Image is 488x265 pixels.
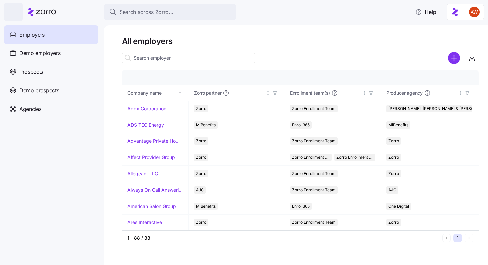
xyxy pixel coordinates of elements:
[196,186,204,194] span: AJG
[465,234,473,242] button: Next page
[292,186,336,194] span: Zorro Enrollment Team
[127,122,164,128] a: ADS TEC Energy
[381,85,477,101] th: Producer agencyNot sorted
[120,8,173,16] span: Search across Zorro...
[196,121,216,129] span: MiBenefits
[290,90,330,96] span: Enrollment team(s)
[127,89,177,97] div: Company name
[388,170,399,177] span: Zorro
[292,137,336,145] span: Zorro Enrollment Team
[469,7,480,17] img: 3c671664b44671044fa8929adf5007c6
[285,85,381,101] th: Enrollment team(s)Not sorted
[292,170,336,177] span: Zorro Enrollment Team
[388,154,399,161] span: Zorro
[292,105,336,112] span: Zorro Enrollment Team
[292,219,336,226] span: Zorro Enrollment Team
[4,100,98,118] a: Agencies
[104,4,236,20] button: Search across Zorro...
[448,52,460,64] svg: add icon
[178,91,182,95] div: Sorted ascending
[196,219,206,226] span: Zorro
[266,91,270,95] div: Not sorted
[336,154,374,161] span: Zorro Enrollment Experts
[19,31,45,39] span: Employers
[386,90,423,96] span: Producer agency
[292,121,310,129] span: Enroll365
[189,85,285,101] th: Zorro partnerNot sorted
[19,49,61,57] span: Demo employers
[19,86,59,95] span: Demo prospects
[194,90,221,96] span: Zorro partner
[388,137,399,145] span: Zorro
[292,203,310,210] span: Enroll365
[127,235,440,241] div: 1 - 88 / 88
[127,154,175,161] a: Affect Provider Group
[127,187,183,193] a: Always On Call Answering Service
[127,138,183,144] a: Advantage Private Home Care
[388,203,409,210] span: One Digital
[127,170,158,177] a: Allegeant LLC
[410,5,442,19] button: Help
[415,8,436,16] span: Help
[127,203,176,210] a: American Salon Group
[122,85,189,101] th: Company nameSorted ascending
[122,36,479,46] h1: All employers
[388,219,399,226] span: Zorro
[4,62,98,81] a: Prospects
[4,25,98,44] a: Employers
[196,154,206,161] span: Zorro
[122,53,255,63] input: Search employer
[19,68,43,76] span: Prospects
[19,105,41,113] span: Agencies
[127,105,166,112] a: Addx Corporation
[196,137,206,145] span: Zorro
[4,44,98,62] a: Demo employers
[196,170,206,177] span: Zorro
[196,105,206,112] span: Zorro
[453,234,462,242] button: 1
[292,154,330,161] span: Zorro Enrollment Team
[388,186,396,194] span: AJG
[196,203,216,210] span: MiBenefits
[442,234,451,242] button: Previous page
[127,219,162,226] a: Ares Interactive
[458,91,463,95] div: Not sorted
[362,91,366,95] div: Not sorted
[4,81,98,100] a: Demo prospects
[388,121,408,129] span: MiBenefits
